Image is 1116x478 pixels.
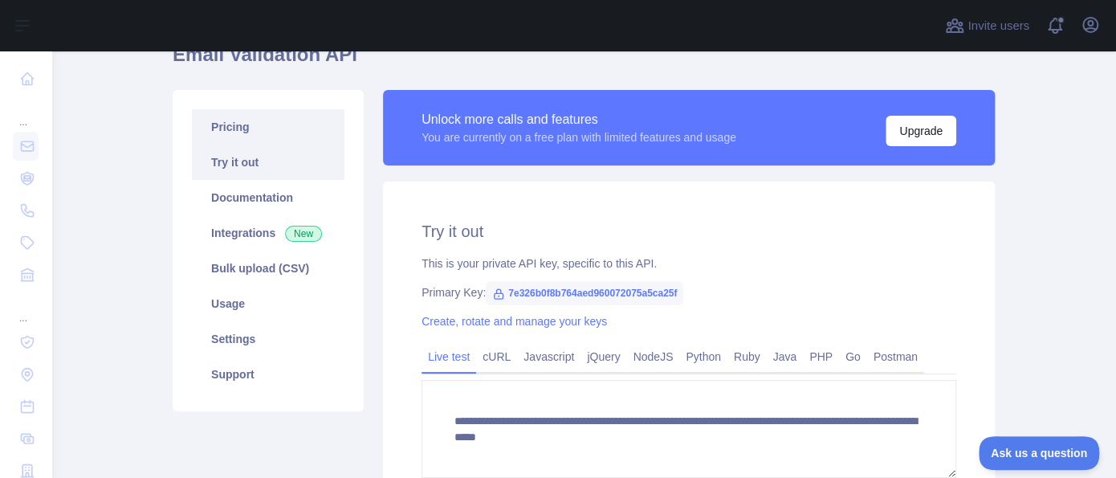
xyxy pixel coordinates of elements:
[839,344,867,370] a: Go
[486,281,683,305] span: 7e326b0f8b764aed960072075a5ca25f
[13,96,39,129] div: ...
[767,344,804,370] a: Java
[13,292,39,325] div: ...
[942,13,1033,39] button: Invite users
[192,180,344,215] a: Documentation
[727,344,767,370] a: Ruby
[886,116,956,146] button: Upgrade
[422,110,736,129] div: Unlock more calls and features
[422,284,956,300] div: Primary Key:
[192,215,344,251] a: Integrations New
[192,357,344,392] a: Support
[476,344,517,370] a: cURL
[173,42,995,80] h1: Email Validation API
[422,220,956,243] h2: Try it out
[422,255,956,272] div: This is your private API key, specific to this API.
[867,344,924,370] a: Postman
[422,129,736,145] div: You are currently on a free plan with limited features and usage
[517,344,580,370] a: Javascript
[422,344,476,370] a: Live test
[285,226,322,242] span: New
[626,344,679,370] a: NodeJS
[967,17,1029,35] span: Invite users
[979,436,1100,470] iframe: Toggle Customer Support
[192,286,344,321] a: Usage
[192,321,344,357] a: Settings
[803,344,839,370] a: PHP
[580,344,626,370] a: jQuery
[192,109,344,145] a: Pricing
[679,344,727,370] a: Python
[192,251,344,286] a: Bulk upload (CSV)
[422,315,607,328] a: Create, rotate and manage your keys
[192,145,344,180] a: Try it out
